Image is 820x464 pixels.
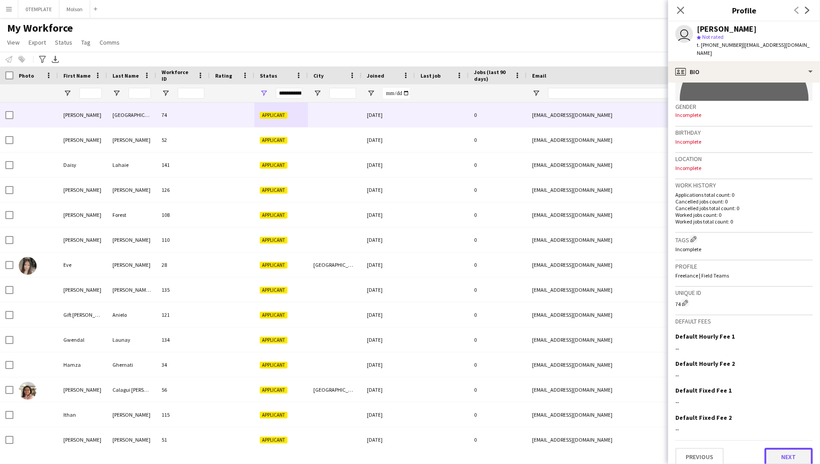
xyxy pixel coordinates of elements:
input: City Filter Input [329,88,356,99]
button: Open Filter Menu [313,89,321,97]
span: Applicant [260,362,287,369]
div: [PERSON_NAME] [697,25,757,33]
div: [EMAIL_ADDRESS][DOMAIN_NAME] [527,253,705,277]
div: Calagui [PERSON_NAME] [107,377,156,402]
div: [DATE] [362,278,415,302]
span: Export [29,38,46,46]
div: [PERSON_NAME] [107,427,156,452]
div: 0 [469,377,527,402]
div: [PERSON_NAME] [58,103,107,127]
h3: Gender [675,103,813,111]
span: Applicant [260,262,287,269]
input: Joined Filter Input [383,88,410,99]
p: Worked jobs total count: 0 [675,218,813,225]
span: Not rated [702,33,724,40]
div: -- [675,398,813,406]
h3: Profile [668,4,820,16]
p: Applications total count: 0 [675,191,813,198]
div: [DATE] [362,427,415,452]
h3: Default Fixed Fee 1 [675,386,732,394]
div: [PERSON_NAME] [58,228,107,252]
div: [PERSON_NAME] [107,402,156,427]
h3: Tags [675,235,813,244]
div: [EMAIL_ADDRESS][DOMAIN_NAME] [527,228,705,252]
h3: Birthday [675,128,813,137]
input: Email Filter Input [548,88,700,99]
p: Worked jobs count: 0 [675,211,813,218]
h3: Location [675,155,813,163]
span: Applicant [260,437,287,443]
span: Applicant [260,162,287,169]
a: Export [25,37,50,48]
div: [DATE] [362,178,415,202]
a: Tag [78,37,94,48]
span: My Workforce [7,21,73,35]
span: First Name [63,72,91,79]
div: Anielo [107,302,156,327]
p: Freelance | Field Teams [675,272,813,279]
div: 0 [469,352,527,377]
button: Open Filter Menu [367,89,375,97]
div: [DATE] [362,302,415,327]
span: | [EMAIL_ADDRESS][DOMAIN_NAME] [697,41,810,56]
a: Status [51,37,76,48]
p: Cancelled jobs count: 0 [675,198,813,205]
span: Incomplete [675,112,701,118]
span: Applicant [260,337,287,344]
div: 108 [156,203,210,227]
span: Applicant [260,287,287,294]
input: Last Name Filter Input [129,88,151,99]
button: Open Filter Menu [532,89,540,97]
div: [PERSON_NAME] [107,228,156,252]
span: Last Name [112,72,139,79]
div: [DATE] [362,103,415,127]
div: [EMAIL_ADDRESS][DOMAIN_NAME] [527,153,705,177]
span: Applicant [260,137,287,144]
div: [EMAIL_ADDRESS][DOMAIN_NAME] [527,327,705,352]
span: Applicant [260,187,287,194]
img: Irene Calagui Painchaud [19,382,37,400]
p: Incomplete [675,246,813,253]
span: Comms [100,38,120,46]
a: View [4,37,23,48]
div: 0 [469,203,527,227]
app-action-btn: Advanced filters [37,54,48,65]
div: Ithan [58,402,107,427]
div: [PERSON_NAME] [107,253,156,277]
div: 126 [156,178,210,202]
div: 28 [156,253,210,277]
div: [EMAIL_ADDRESS][DOMAIN_NAME] [527,377,705,402]
span: Applicant [260,412,287,418]
span: Status [260,72,277,79]
div: [EMAIL_ADDRESS][DOMAIN_NAME] [527,402,705,427]
div: 0 [469,253,527,277]
span: Applicant [260,237,287,244]
span: Rating [215,72,232,79]
div: [DATE] [362,253,415,277]
div: [DATE] [362,203,415,227]
span: Tag [81,38,91,46]
span: Applicant [260,312,287,319]
p: Cancelled jobs total count: 0 [675,205,813,211]
div: [DATE] [362,128,415,152]
span: Jobs (last 90 days) [474,69,511,82]
div: 0 [469,402,527,427]
div: 56 [156,377,210,402]
div: [GEOGRAPHIC_DATA] [107,103,156,127]
div: 0 [469,278,527,302]
div: [EMAIL_ADDRESS][DOMAIN_NAME] [527,128,705,152]
button: 0TEMPLATE [18,0,59,18]
div: 110 [156,228,210,252]
div: [PERSON_NAME] [58,203,107,227]
div: 0 [469,427,527,452]
div: [EMAIL_ADDRESS][DOMAIN_NAME] [527,278,705,302]
p: Incomplete [675,138,813,145]
span: Applicant [260,212,287,219]
div: 141 [156,153,210,177]
div: [DATE] [362,153,415,177]
div: 51 [156,427,210,452]
span: Applicant [260,387,287,394]
input: Workforce ID Filter Input [178,88,204,99]
span: Applicant [260,112,287,119]
div: Lahaie [107,153,156,177]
